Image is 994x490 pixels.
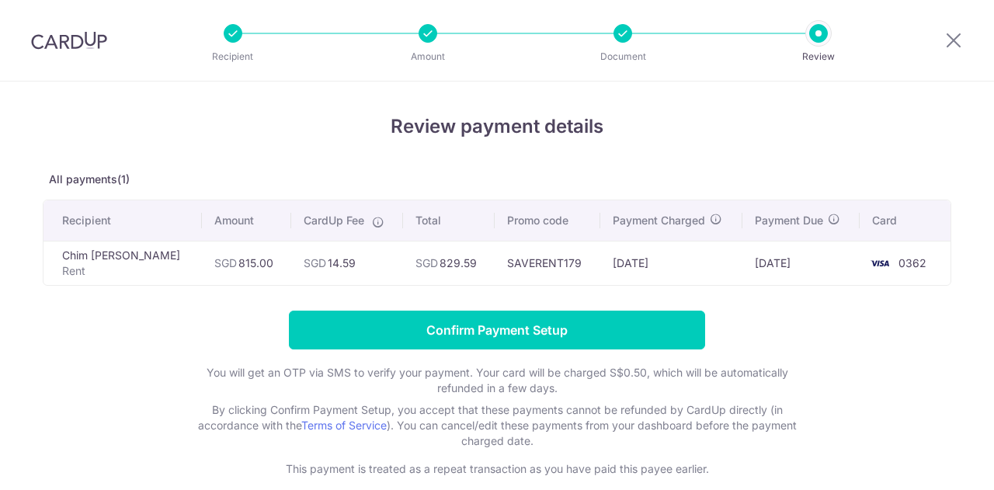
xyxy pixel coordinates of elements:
th: Amount [202,200,291,241]
th: Card [860,200,951,241]
th: Total [403,200,495,241]
th: Recipient [43,200,202,241]
p: All payments(1) [43,172,951,187]
p: Rent [62,263,189,279]
span: Payment Due [755,213,823,228]
p: This payment is treated as a repeat transaction as you have paid this payee earlier. [186,461,808,477]
iframe: Opens a widget where you can find more information [895,443,978,482]
p: By clicking Confirm Payment Setup, you accept that these payments cannot be refunded by CardUp di... [186,402,808,449]
p: Recipient [176,49,290,64]
span: SGD [214,256,237,269]
a: Terms of Service [301,419,387,432]
span: SGD [304,256,326,269]
img: <span class="translation_missing" title="translation missing: en.account_steps.new_confirm_form.b... [864,254,895,273]
td: 815.00 [202,241,291,285]
p: Review [761,49,876,64]
h4: Review payment details [43,113,951,141]
td: Chim [PERSON_NAME] [43,241,202,285]
td: 14.59 [291,241,403,285]
td: SAVERENT179 [495,241,600,285]
img: CardUp [31,31,107,50]
span: SGD [415,256,438,269]
th: Promo code [495,200,600,241]
input: Confirm Payment Setup [289,311,705,349]
p: Document [565,49,680,64]
p: Amount [370,49,485,64]
p: You will get an OTP via SMS to verify your payment. Your card will be charged S$0.50, which will ... [186,365,808,396]
td: [DATE] [742,241,860,285]
td: [DATE] [600,241,743,285]
span: 0362 [898,256,926,269]
span: CardUp Fee [304,213,364,228]
td: 829.59 [403,241,495,285]
span: Payment Charged [613,213,705,228]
